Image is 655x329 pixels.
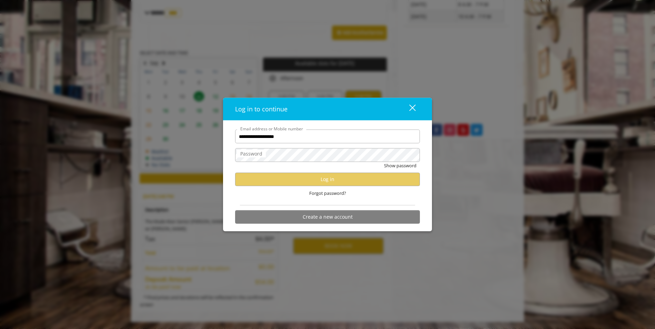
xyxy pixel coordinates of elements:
[309,190,346,197] span: Forgot password?
[384,162,416,169] button: Show password
[235,210,420,223] button: Create a new account
[401,104,415,114] div: close dialog
[235,130,420,143] input: Email address or Mobile number
[235,148,420,162] input: Password
[396,102,420,116] button: close dialog
[235,172,420,186] button: Log in
[237,126,306,132] label: Email address or Mobile number
[235,105,288,113] span: Log in to continue
[237,150,266,158] label: Password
